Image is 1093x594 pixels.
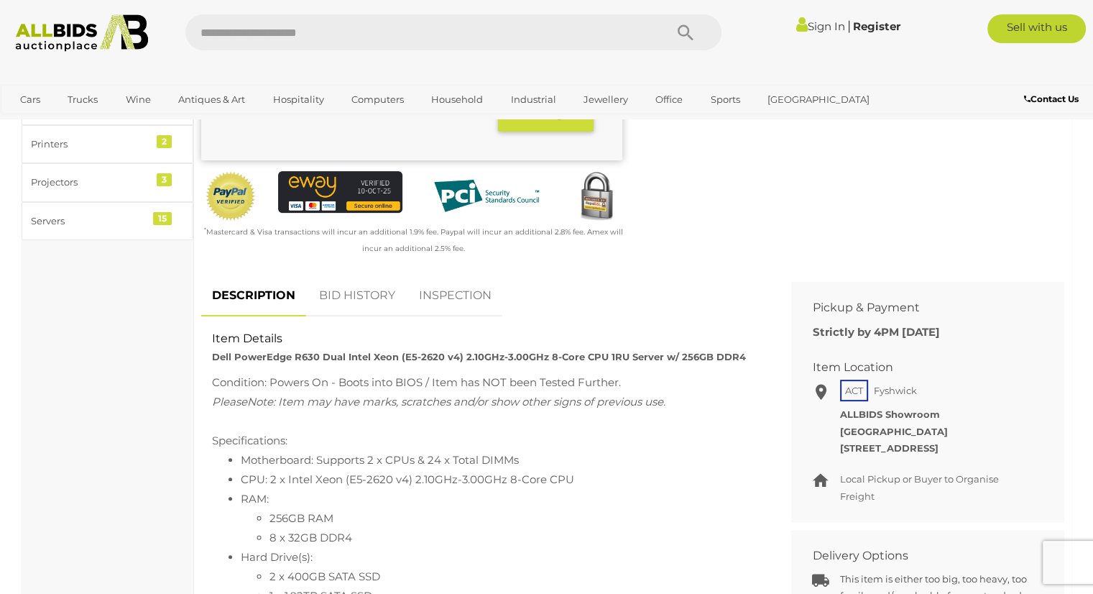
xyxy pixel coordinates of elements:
h2: Item Details [212,332,759,345]
li: RAM: [241,489,759,547]
a: Printers 2 [22,125,193,163]
a: Sign In [795,19,844,33]
img: Secured by Rapid SSL [571,171,622,223]
strong: Dell PowerEdge R630 Dual Intel Xeon (E5-2620 v4) 2.10GHz-3.00GHz 8-Core CPU 1RU Server w/ 256GB DDR4 [212,351,746,362]
li: Motherboard: Supports 2 x CPUs & 24 x Total DIMMs [241,450,759,470]
a: Household [422,88,492,111]
div: 15 [153,212,172,225]
a: Register [852,19,900,33]
span: ACT [840,380,868,401]
span: Please [212,395,247,408]
a: INSPECTION [408,275,502,317]
div: 3 [157,173,172,186]
b: Strictly by 4PM [DATE] [813,325,940,339]
li: 8 x 32GB DDR4 [269,528,759,547]
li: CPU: 2 x Intel Xeon (E5-2620 v4) 2.10GHz-3.00GHz 8-Core CPU [241,470,759,489]
a: Computers [342,88,413,111]
a: Jewellery [574,88,637,111]
a: Contact Us [1024,91,1082,107]
li: 256GB RAM [269,508,759,528]
strong: [STREET_ADDRESS] [840,442,938,454]
strong: ALLBIDS Showroom [GEOGRAPHIC_DATA] [840,408,948,437]
h2: Delivery Options [813,549,1021,562]
li: 2 x 400GB SATA SSD [269,567,759,586]
a: Cars [11,88,50,111]
a: [GEOGRAPHIC_DATA] [758,88,879,111]
span: Fyshwick [870,381,921,400]
a: Office [646,88,692,111]
h2: Item Location [813,361,1021,374]
a: Projectors 3 [22,163,193,201]
a: Sports [701,88,750,111]
h2: Pickup & Payment [813,301,1021,314]
a: Sell with us [987,14,1086,43]
a: BID HISTORY [308,275,406,317]
div: Condition: Powers On - Boots into BIOS / Item has NOT been Tested Further. [212,373,759,392]
a: Industrial [502,88,566,111]
div: Printers [31,136,149,152]
b: Contact Us [1024,93,1079,104]
img: Official PayPal Seal [205,171,257,221]
small: Mastercard & Visa transactions will incur an additional 1.9% fee. Paypal will incur an additional... [204,227,623,253]
a: Hospitality [264,88,333,111]
a: Wine [116,88,160,111]
button: Search [650,14,721,50]
a: Servers 15 [22,202,193,240]
span: Local Pickup or Buyer to Organise Freight [840,473,999,501]
a: Trucks [58,88,107,111]
span: Note: Item may have marks, scratches and/or show other signs of previous use. [247,395,665,408]
a: DESCRIPTION [201,275,306,317]
div: Servers [31,213,149,229]
span: | [847,18,850,34]
img: PCI DSS compliant [424,171,549,221]
div: Projectors [31,174,149,191]
img: eWAY Payment Gateway [278,171,403,213]
img: Allbids.com.au [8,14,156,52]
a: Antiques & Art [169,88,254,111]
div: 2 [157,135,172,148]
